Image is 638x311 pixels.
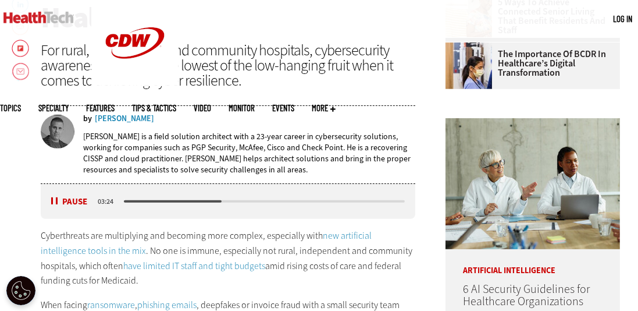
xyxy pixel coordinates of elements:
[312,104,336,112] span: More
[41,184,415,219] div: media player
[87,299,135,311] a: ransomware
[194,104,211,112] a: Video
[272,104,294,112] a: Events
[91,77,179,89] a: CDW
[3,12,74,23] img: Home
[445,249,620,275] p: Artificial Intelligence
[41,229,372,257] a: new artificial intelligence tools in the mix
[613,13,632,25] div: User menu
[229,104,255,112] a: MonITor
[613,13,632,24] a: Log in
[6,276,35,305] div: Cookie Settings
[38,104,69,112] span: Specialty
[83,131,415,175] p: [PERSON_NAME] is a field solution architect with a 23-year career in cybersecurity solutions, wor...
[86,104,115,112] a: Features
[41,228,415,288] p: Cyberthreats are multiplying and becoming more complex, especially with . No one is immune, espec...
[137,299,197,311] a: phishing emails
[132,104,176,112] a: Tips & Tactics
[445,118,620,249] img: Doctors meeting in the office
[96,196,122,207] div: duration
[51,197,87,206] button: Pause
[6,276,35,305] button: Open Preferences
[41,115,74,149] img: Eric Marchewitz
[463,281,590,309] a: 6 AI Security Guidelines for Healthcare Organizations
[123,260,265,272] a: have limited IT staff and tight budgets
